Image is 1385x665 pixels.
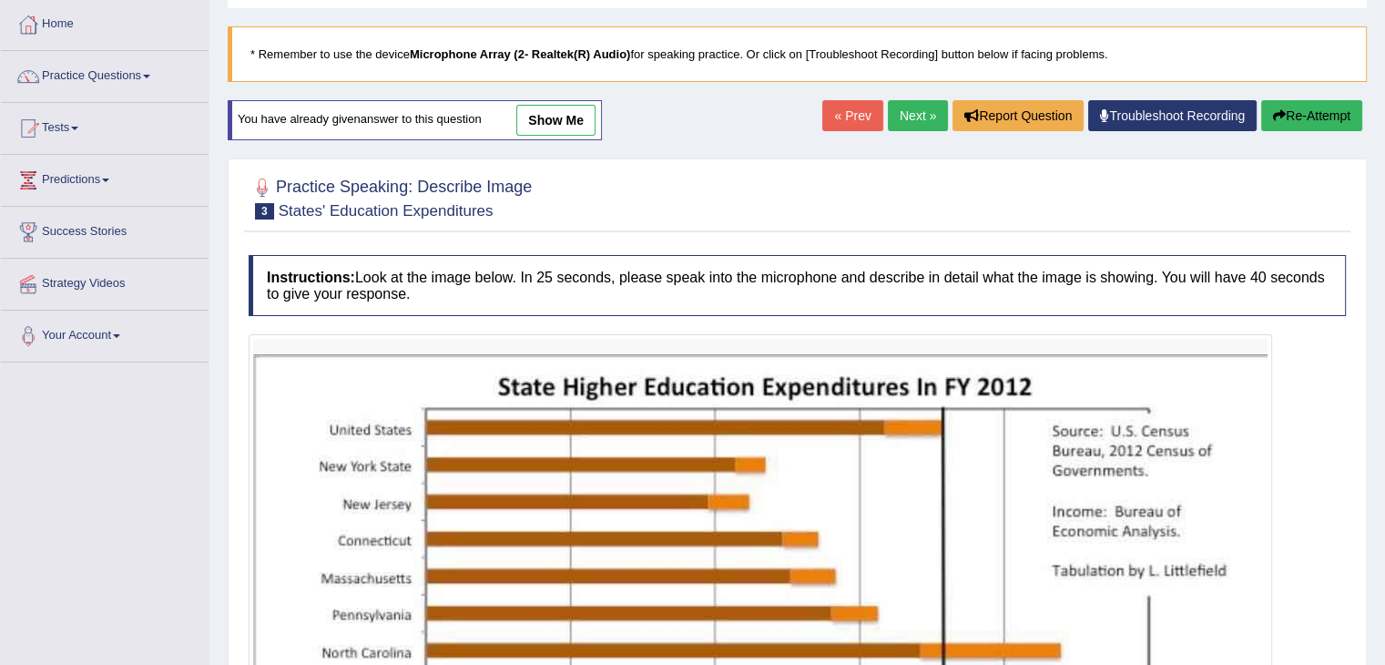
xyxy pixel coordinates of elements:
div: You have already given answer to this question [228,100,602,140]
a: Predictions [1,155,209,200]
a: « Prev [822,100,882,131]
a: Strategy Videos [1,259,209,304]
h4: Look at the image below. In 25 seconds, please speak into the microphone and describe in detail w... [249,255,1346,316]
b: Microphone Array (2- Realtek(R) Audio) [410,47,630,61]
span: 3 [255,203,274,220]
b: Instructions: [267,270,355,285]
button: Re-Attempt [1261,100,1362,131]
button: Report Question [952,100,1084,131]
a: Tests [1,103,209,148]
a: Success Stories [1,207,209,252]
a: Next » [888,100,948,131]
a: show me [516,105,596,136]
small: States' Education Expenditures [279,202,494,220]
a: Practice Questions [1,51,209,97]
a: Your Account [1,311,209,356]
h2: Practice Speaking: Describe Image [249,174,532,220]
a: Troubleshoot Recording [1088,100,1257,131]
blockquote: * Remember to use the device for speaking practice. Or click on [Troubleshoot Recording] button b... [228,26,1367,82]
